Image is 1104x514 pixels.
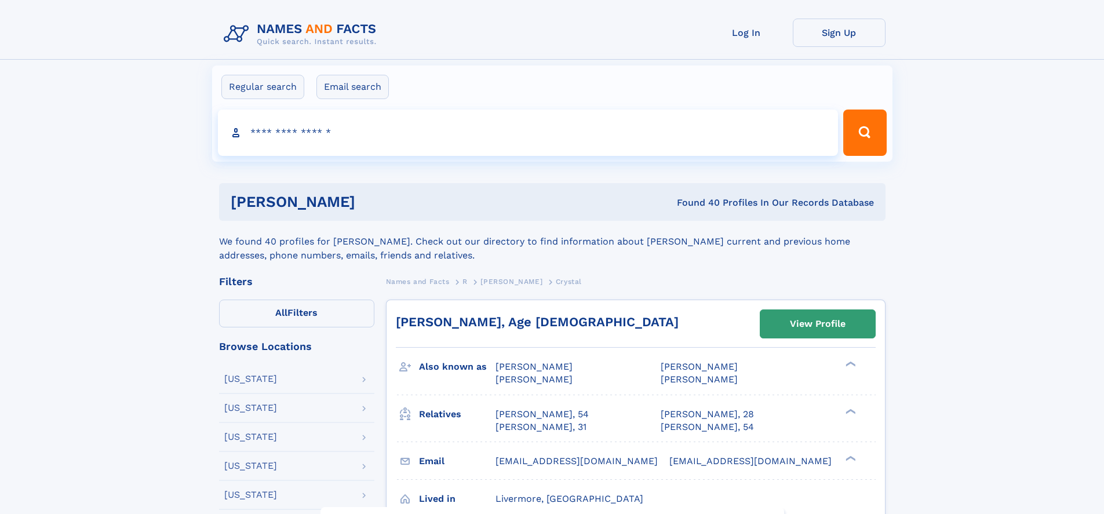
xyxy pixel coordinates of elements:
[219,341,374,352] div: Browse Locations
[843,360,857,368] div: ❯
[661,361,738,372] span: [PERSON_NAME]
[661,374,738,385] span: [PERSON_NAME]
[419,357,495,377] h3: Also known as
[419,489,495,509] h3: Lived in
[219,300,374,327] label: Filters
[843,454,857,462] div: ❯
[790,311,846,337] div: View Profile
[480,278,542,286] span: [PERSON_NAME]
[224,490,277,500] div: [US_STATE]
[462,274,468,289] a: R
[843,407,857,415] div: ❯
[495,361,573,372] span: [PERSON_NAME]
[224,374,277,384] div: [US_STATE]
[224,432,277,442] div: [US_STATE]
[219,221,886,263] div: We found 40 profiles for [PERSON_NAME]. Check out our directory to find information about [PERSON...
[700,19,793,47] a: Log In
[419,451,495,471] h3: Email
[275,307,287,318] span: All
[224,403,277,413] div: [US_STATE]
[396,315,679,329] a: [PERSON_NAME], Age [DEMOGRAPHIC_DATA]
[462,278,468,286] span: R
[661,408,754,421] a: [PERSON_NAME], 28
[495,374,573,385] span: [PERSON_NAME]
[556,278,582,286] span: Crystal
[669,455,832,466] span: [EMAIL_ADDRESS][DOMAIN_NAME]
[221,75,304,99] label: Regular search
[760,310,875,338] a: View Profile
[495,421,586,433] a: [PERSON_NAME], 31
[219,19,386,50] img: Logo Names and Facts
[661,421,754,433] a: [PERSON_NAME], 54
[419,404,495,424] h3: Relatives
[495,493,643,504] span: Livermore, [GEOGRAPHIC_DATA]
[495,455,658,466] span: [EMAIL_ADDRESS][DOMAIN_NAME]
[843,110,886,156] button: Search Button
[793,19,886,47] a: Sign Up
[386,274,450,289] a: Names and Facts
[516,196,874,209] div: Found 40 Profiles In Our Records Database
[224,461,277,471] div: [US_STATE]
[219,276,374,287] div: Filters
[316,75,389,99] label: Email search
[495,408,589,421] a: [PERSON_NAME], 54
[218,110,839,156] input: search input
[231,195,516,209] h1: [PERSON_NAME]
[480,274,542,289] a: [PERSON_NAME]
